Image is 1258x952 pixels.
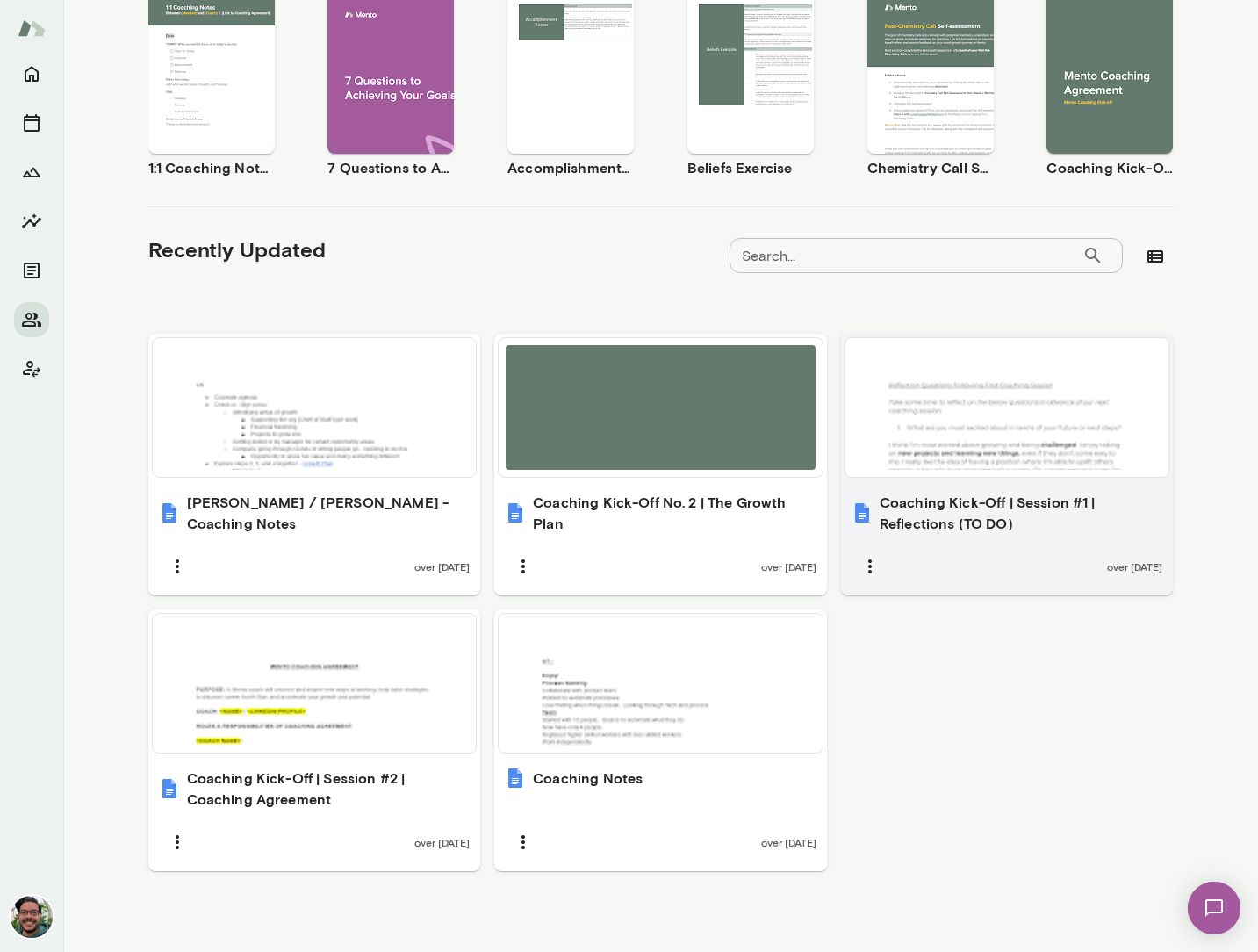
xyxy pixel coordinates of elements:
span: over [DATE] [1107,559,1162,573]
h6: Coaching Kick-Off | Coaching Agreement [1046,157,1173,178]
h6: 7 Questions to Achieving Your Goals [327,157,454,178]
span: over [DATE] [414,559,470,573]
img: Coaching Kick-Off No. 2 | The Growth Plan [505,502,526,523]
h6: Chemistry Call Self-Assessment [Coaches only] [867,157,994,178]
h6: [PERSON_NAME] / [PERSON_NAME] - Coaching Notes [187,492,471,534]
h6: Coaching Kick-Off | Session #1 | Reflections (TO DO) [880,492,1163,534]
img: Coaching Kick-Off | Session #2 | Coaching Agreement [159,778,180,799]
button: Client app [14,351,49,386]
h6: 1:1 Coaching Notes [148,157,275,178]
h6: Beliefs Exercise [687,157,814,178]
span: over [DATE] [761,559,816,573]
button: Growth Plan [14,155,49,190]
button: Insights [14,204,49,239]
button: Members [14,302,49,337]
h5: Recently Updated [148,235,326,263]
h6: Coaching Notes [533,768,643,789]
img: Lizzy / Mike - Coaching Notes [159,502,180,523]
button: Sessions [14,105,49,141]
button: Documents [14,253,49,288]
span: over [DATE] [761,835,816,849]
button: Home [14,56,49,91]
img: Mike Valdez Landeros [11,896,53,938]
img: Coaching Kick-Off | Session #1 | Reflections (TO DO) [852,502,873,523]
h6: Accomplishment Tracker [507,157,634,178]
img: Mento [18,11,46,45]
h6: Coaching Kick-Off No. 2 | The Growth Plan [533,492,816,534]
span: over [DATE] [414,835,470,849]
img: Coaching Notes [505,768,526,789]
h6: Coaching Kick-Off | Session #2 | Coaching Agreement [187,768,471,810]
